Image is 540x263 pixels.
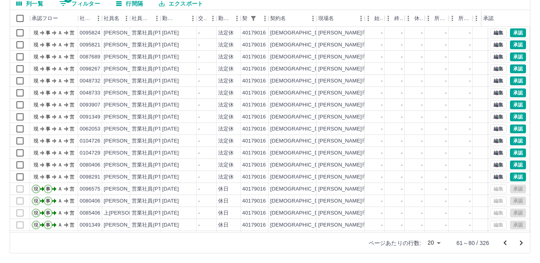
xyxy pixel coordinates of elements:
[510,112,526,121] button: 承認
[162,53,179,61] div: [DATE]
[218,89,234,97] div: 法定休
[381,41,383,49] div: -
[218,149,234,157] div: 法定休
[469,161,471,169] div: -
[242,65,266,73] div: 40179016
[132,53,174,61] div: 営業社員(PT契約)
[401,161,403,169] div: -
[242,53,266,61] div: 40179016
[104,101,147,109] div: [PERSON_NAME]
[381,77,383,85] div: -
[405,10,425,27] div: 休憩
[469,29,471,37] div: -
[381,137,383,145] div: -
[317,10,365,27] div: 現場名
[270,10,286,27] div: 契約名
[469,53,471,61] div: -
[161,10,197,27] div: 勤務日
[242,125,266,133] div: 40179016
[513,235,529,251] button: 次のページへ
[483,10,494,27] div: 承認
[510,76,526,85] button: 承認
[242,41,266,49] div: 40179016
[381,113,383,121] div: -
[132,41,174,49] div: 営業社員(PT契約)
[198,137,200,145] div: -
[242,113,266,121] div: 40179016
[414,10,423,27] div: 休憩
[104,41,147,49] div: [PERSON_NAME]
[34,66,38,72] text: 現
[231,12,243,24] button: メニュー
[445,101,447,109] div: -
[198,29,200,37] div: -
[80,113,100,121] div: 0091349
[132,113,174,121] div: 営業社員(PT契約)
[70,90,74,96] text: 営
[198,173,200,181] div: -
[80,29,100,37] div: 0095824
[421,29,423,37] div: -
[218,113,234,121] div: 法定休
[259,12,271,24] button: メニュー
[58,138,62,144] text: Ａ
[162,65,179,73] div: [DATE]
[34,138,38,144] text: 現
[80,77,100,85] div: 0048732
[469,149,471,157] div: -
[445,89,447,97] div: -
[510,40,526,49] button: 承認
[421,125,423,133] div: -
[70,150,74,156] text: 営
[318,161,438,169] div: [PERSON_NAME]市日の里西小学校第1学童保育所
[445,41,447,49] div: -
[497,235,513,251] button: 前のページへ
[30,10,78,27] div: 承認フロー
[46,126,50,132] text: 事
[401,113,403,121] div: -
[381,101,383,109] div: -
[434,10,447,27] div: 所定開始
[401,65,403,73] div: -
[104,65,147,73] div: [PERSON_NAME]
[490,40,507,49] button: 編集
[198,125,200,133] div: -
[58,30,62,36] text: Ａ
[421,101,423,109] div: -
[421,149,423,157] div: -
[490,137,507,145] button: 編集
[102,10,130,27] div: 社員名
[176,13,187,24] button: ソート
[80,89,100,97] div: 0048733
[270,149,335,157] div: [DEMOGRAPHIC_DATA]市
[218,161,234,169] div: 法定休
[270,41,335,49] div: [DEMOGRAPHIC_DATA]市
[458,10,471,27] div: 所定終業
[104,161,147,169] div: [PERSON_NAME]
[445,161,447,169] div: -
[104,53,147,61] div: [PERSON_NAME]
[318,10,334,27] div: 現場名
[469,41,471,49] div: -
[381,89,383,97] div: -
[510,149,526,157] button: 承認
[510,28,526,37] button: 承認
[104,149,147,157] div: [PERSON_NAME]
[469,77,471,85] div: -
[218,125,234,133] div: 法定休
[490,28,507,37] button: 編集
[248,13,259,24] div: 1件のフィルターを適用中
[162,10,176,27] div: 勤務日
[490,124,507,133] button: 編集
[270,53,335,61] div: [DEMOGRAPHIC_DATA]市
[162,149,179,157] div: [DATE]
[218,65,234,73] div: 法定休
[401,125,403,133] div: -
[421,113,423,121] div: -
[394,10,403,27] div: 終業
[70,102,74,108] text: 営
[80,125,100,133] div: 0062053
[46,42,50,48] text: 事
[218,53,234,61] div: 法定休
[381,125,383,133] div: -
